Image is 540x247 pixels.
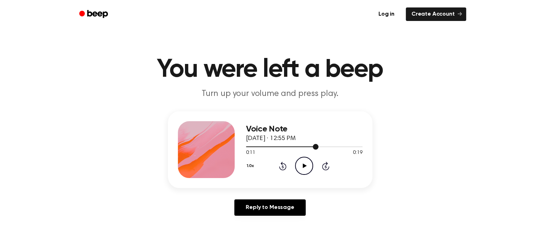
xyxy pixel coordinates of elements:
span: 0:19 [353,149,362,157]
p: Turn up your volume and press play. [134,88,407,100]
button: 1.0x [246,160,257,172]
h1: You were left a beep [88,57,452,82]
a: Reply to Message [234,199,305,216]
span: 0:11 [246,149,255,157]
a: Log in [371,6,402,22]
span: [DATE] · 12:55 PM [246,135,296,142]
a: Create Account [406,7,466,21]
h3: Voice Note [246,124,362,134]
a: Beep [74,7,114,21]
